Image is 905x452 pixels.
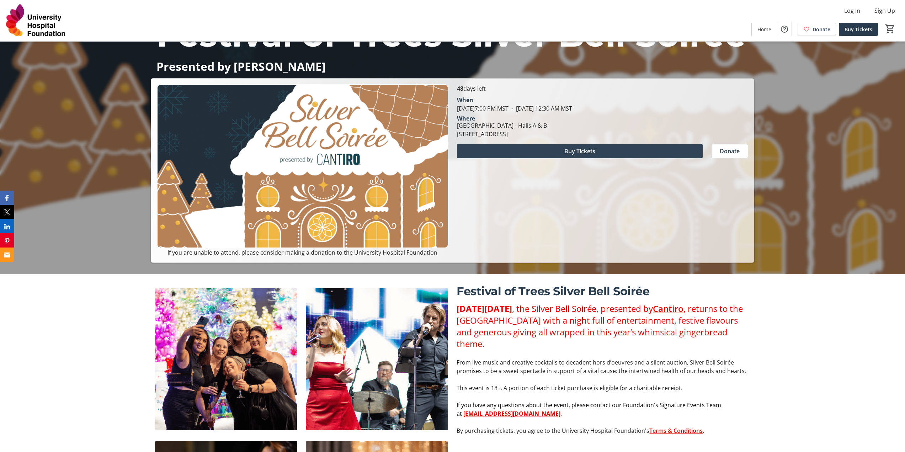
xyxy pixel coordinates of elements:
[839,23,878,36] a: Buy Tickets
[884,22,896,35] button: Cart
[457,84,748,93] p: days left
[509,105,572,112] span: [DATE] 12:30 AM MST
[457,130,547,138] div: [STREET_ADDRESS]
[457,283,750,300] p: Festival of Trees Silver Bell Soirée
[869,5,901,16] button: Sign Up
[757,26,771,33] span: Home
[874,6,895,15] span: Sign Up
[457,358,750,375] p: From live music and creative cocktails to decadent hors d’oeuvres and a silent auction, Silver Be...
[457,144,703,158] button: Buy Tickets
[457,121,547,130] div: [GEOGRAPHIC_DATA] - Halls A & B
[560,410,562,418] span: .
[839,5,866,16] button: Log In
[844,6,860,15] span: Log In
[777,22,792,36] button: Help
[457,96,473,104] div: When
[845,26,872,33] span: Buy Tickets
[457,303,743,350] span: , returns to the [GEOGRAPHIC_DATA] with a night full of entertainment, festive flavours and gener...
[155,288,297,430] img: undefined
[457,105,509,112] span: [DATE] 7:00 PM MST
[156,60,749,73] p: Presented by [PERSON_NAME]
[653,303,683,314] a: Cantiro
[711,144,748,158] button: Donate
[4,3,68,38] img: University Hospital Foundation's Logo
[798,23,836,36] a: Donate
[306,288,448,430] img: undefined
[564,147,595,155] span: Buy Tickets
[457,401,721,418] span: If you have any questions about the event, please contact our Foundation's Signature Events Team at
[157,84,448,248] img: Campaign CTA Media Photo
[457,303,512,314] strong: [DATE][DATE]
[720,147,740,155] span: Donate
[813,26,830,33] span: Donate
[156,14,746,55] span: Festival of Trees Silver Bell Soirée
[457,116,475,121] div: Where
[463,410,560,418] u: [EMAIL_ADDRESS][DOMAIN_NAME]
[509,105,516,112] span: -
[457,426,750,435] p: By purchasing tickets, you agree to the University Hospital Foundation's .
[752,23,777,36] a: Home
[157,248,448,257] p: If you are unable to attend, please consider making a donation to the University Hospital Foundation
[457,384,750,392] p: This event is 18+. A portion of each ticket purchase is eligible for a charitable receipt.
[457,85,463,92] span: 48
[649,427,703,435] a: Terms & Conditions
[512,303,653,314] span: , the Silver Bell Soirée, presented by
